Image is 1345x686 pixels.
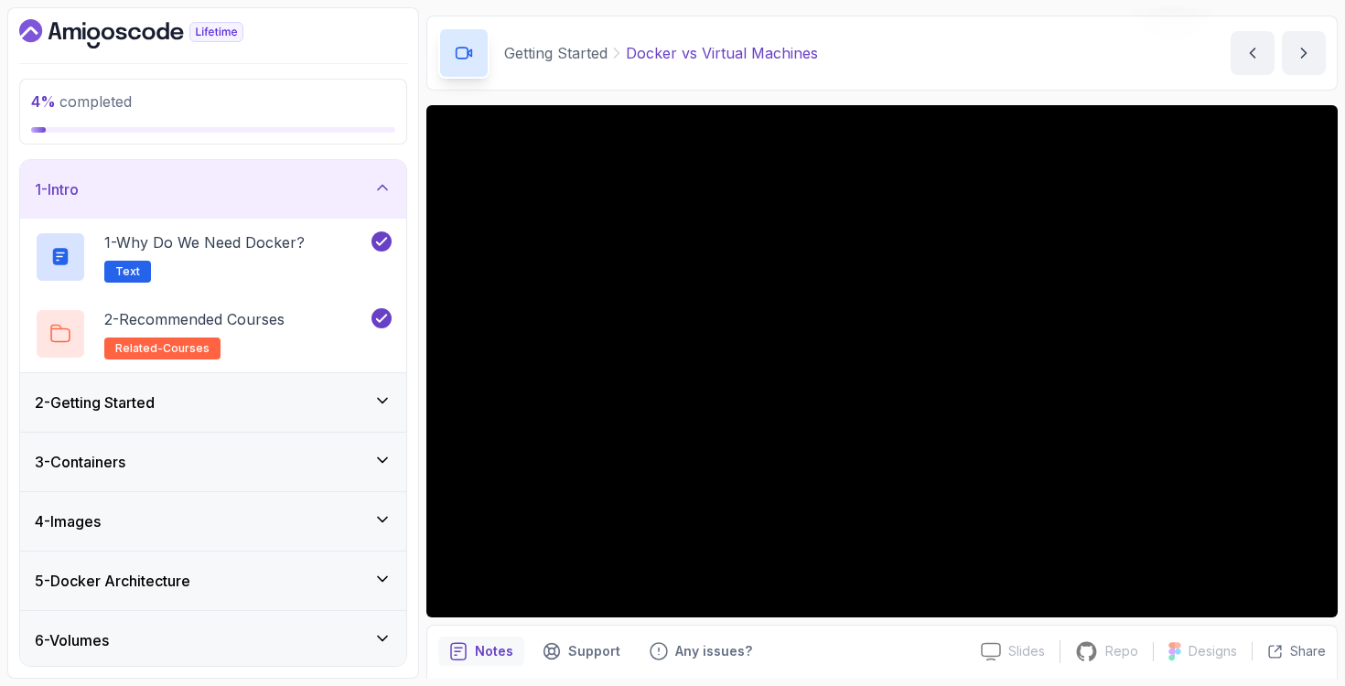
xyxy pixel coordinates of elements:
[568,642,620,660] p: Support
[35,570,190,592] h3: 5 - Docker Architecture
[35,308,392,359] button: 2-Recommended Coursesrelated-courses
[426,105,1338,617] iframe: 2 - Docker vs VM
[19,19,285,48] a: Dashboard
[475,642,513,660] p: Notes
[626,42,818,64] p: Docker vs Virtual Machines
[20,492,406,551] button: 4-Images
[504,42,608,64] p: Getting Started
[35,510,101,532] h3: 4 - Images
[20,373,406,432] button: 2-Getting Started
[1290,642,1326,660] p: Share
[20,160,406,219] button: 1-Intro
[1282,31,1326,75] button: next content
[532,637,631,666] button: Support button
[1105,642,1138,660] p: Repo
[675,642,752,660] p: Any issues?
[35,629,109,651] h3: 6 - Volumes
[1231,31,1275,75] button: previous content
[115,341,210,356] span: related-courses
[35,178,79,200] h3: 1 - Intro
[35,451,125,473] h3: 3 - Containers
[31,92,132,111] span: completed
[20,433,406,491] button: 3-Containers
[438,637,524,666] button: notes button
[1189,642,1237,660] p: Designs
[20,611,406,670] button: 6-Volumes
[35,231,392,283] button: 1-Why Do We Need Docker?Text
[35,391,155,413] h3: 2 - Getting Started
[1252,642,1326,660] button: Share
[115,264,140,279] span: Text
[31,92,56,111] span: 4 %
[104,231,305,253] p: 1 - Why Do We Need Docker?
[639,637,763,666] button: Feedback button
[20,552,406,610] button: 5-Docker Architecture
[104,308,285,330] p: 2 - Recommended Courses
[1008,642,1045,660] p: Slides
